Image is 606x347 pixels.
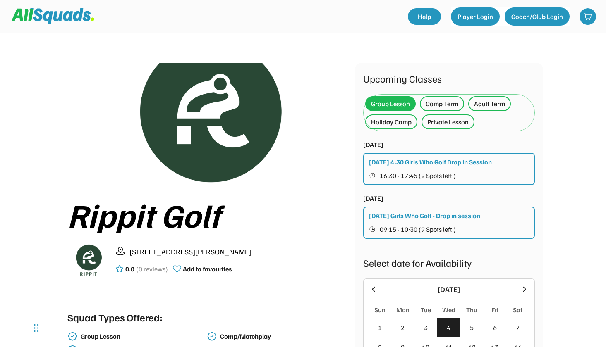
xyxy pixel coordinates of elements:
button: 09:15 - 10:30 (9 Spots left ) [369,224,530,235]
button: Coach/Club Login [505,7,570,26]
div: 1 [378,323,382,333]
div: [DATE] Girls Who Golf - Drop in session [369,211,480,221]
div: (0 reviews) [136,264,168,274]
div: Mon [396,305,410,315]
div: [DATE] 4:30 Girls Who Golf Drop in Session [369,157,492,167]
div: [DATE] [363,140,383,150]
img: Squad%20Logo.svg [12,8,94,24]
div: Group Lesson [81,333,206,340]
span: 16:30 - 17:45 (2 Spots left ) [380,172,456,179]
div: Private Lesson [427,117,469,127]
div: Thu [466,305,477,315]
a: Help [408,8,441,25]
div: [STREET_ADDRESS][PERSON_NAME] [129,246,347,257]
div: Holiday Camp [371,117,412,127]
div: Tue [421,305,431,315]
div: 6 [493,323,497,333]
div: 5 [470,323,474,333]
div: Fri [491,305,498,315]
div: Sat [513,305,522,315]
div: Adult Term [474,99,505,109]
div: Upcoming Classes [363,71,535,86]
button: Player Login [451,7,500,26]
div: 0.0 [125,264,134,274]
div: Comp/Matchplay [220,333,345,340]
div: Squad Types Offered: [67,310,163,325]
img: Rippitlogov2_green.png [67,239,109,280]
img: check-verified-01.svg [207,331,217,341]
div: Comp Term [426,99,458,109]
div: Add to favourites [183,264,232,274]
div: 3 [424,323,428,333]
div: Select date for Availability [363,255,535,270]
img: check-verified-01.svg [67,331,77,341]
span: 09:15 - 10:30 (9 Spots left ) [380,226,456,233]
div: 7 [516,323,520,333]
div: 4 [447,323,450,333]
div: [DATE] [363,193,383,203]
div: Rippit Golf [67,196,347,233]
img: shopping-cart-01%20%281%29.svg [584,12,592,21]
img: Rippitlogov2_green.png [93,63,321,186]
div: Wed [442,305,455,315]
div: [DATE] [383,284,515,295]
div: Group Lesson [371,99,410,109]
button: 16:30 - 17:45 (2 Spots left ) [369,170,530,181]
div: 2 [401,323,405,333]
div: Sun [374,305,386,315]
